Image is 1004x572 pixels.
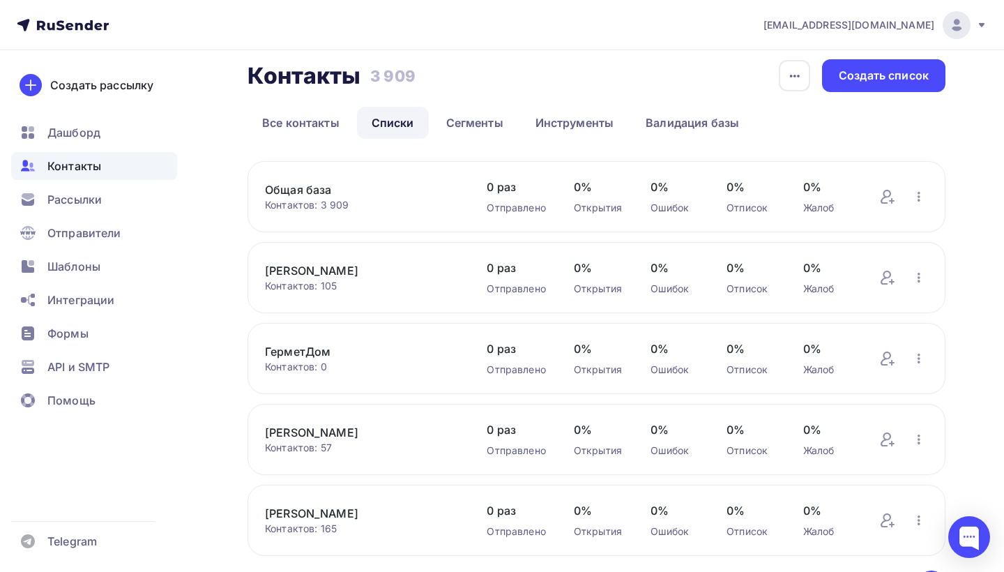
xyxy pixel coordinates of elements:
span: 0% [574,340,623,357]
div: Жалоб [803,282,852,296]
div: Создать список [839,68,929,84]
span: Формы [47,325,89,342]
span: Помощь [47,392,96,409]
div: Ошибок [651,363,699,377]
a: Отправители [11,219,177,247]
div: Отправлено [487,444,545,458]
div: Жалоб [803,444,852,458]
h2: Контакты [248,62,360,90]
a: Общая база [265,181,459,198]
span: 0% [803,179,852,195]
div: Отписок [727,201,775,215]
div: Открытия [574,525,623,539]
span: 0% [803,259,852,276]
div: Открытия [574,363,623,377]
div: Контактов: 0 [265,360,459,374]
span: 0% [651,179,699,195]
h3: 3 909 [370,66,416,86]
span: Дашборд [47,124,100,141]
div: Отписок [727,444,775,458]
span: 0% [574,421,623,438]
a: Списки [357,107,429,139]
a: [PERSON_NAME] [265,424,459,441]
span: 0% [727,179,775,195]
div: Контактов: 165 [265,522,459,536]
div: Ошибок [651,282,699,296]
a: Валидация базы [631,107,754,139]
a: Дашборд [11,119,177,146]
a: [PERSON_NAME] [265,262,459,279]
span: 0% [651,421,699,438]
div: Открытия [574,201,623,215]
span: Интеграции [47,292,114,308]
span: 0% [727,259,775,276]
div: Отписок [727,363,775,377]
span: 0 раз [487,179,545,195]
div: Жалоб [803,525,852,539]
div: Отправлено [487,525,545,539]
a: [EMAIL_ADDRESS][DOMAIN_NAME] [763,11,987,39]
span: 0% [803,340,852,357]
div: Отправлено [487,363,545,377]
span: Отправители [47,225,121,241]
span: 0% [803,421,852,438]
div: Ошибок [651,201,699,215]
a: ГерметДом [265,343,459,360]
div: Открытия [574,444,623,458]
span: 0% [574,179,623,195]
span: 0% [651,340,699,357]
span: 0% [651,259,699,276]
span: 0% [651,502,699,519]
span: 0 раз [487,421,545,438]
span: 0% [574,502,623,519]
span: 0% [727,340,775,357]
a: Контакты [11,152,177,180]
a: Рассылки [11,186,177,213]
div: Ошибок [651,525,699,539]
div: Открытия [574,282,623,296]
div: Ошибок [651,444,699,458]
span: Шаблоны [47,258,100,275]
a: Инструменты [521,107,629,139]
div: Контактов: 57 [265,441,459,455]
span: API и SMTP [47,359,109,375]
div: Отправлено [487,201,545,215]
a: Сегменты [432,107,518,139]
span: [EMAIL_ADDRESS][DOMAIN_NAME] [763,18,934,32]
div: Отписок [727,282,775,296]
div: Создать рассылку [50,77,153,93]
span: 0% [803,502,852,519]
span: 0 раз [487,340,545,357]
div: Контактов: 3 909 [265,198,459,212]
a: Формы [11,319,177,347]
div: Отписок [727,525,775,539]
div: Контактов: 105 [265,279,459,293]
div: Жалоб [803,363,852,377]
div: Отправлено [487,282,545,296]
span: 0 раз [487,259,545,276]
span: 0 раз [487,502,545,519]
a: [PERSON_NAME] [265,505,459,522]
span: 0% [574,259,623,276]
a: Все контакты [248,107,354,139]
span: Контакты [47,158,101,174]
span: Telegram [47,533,97,550]
span: 0% [727,421,775,438]
span: Рассылки [47,191,102,208]
a: Шаблоны [11,253,177,280]
div: Жалоб [803,201,852,215]
span: 0% [727,502,775,519]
